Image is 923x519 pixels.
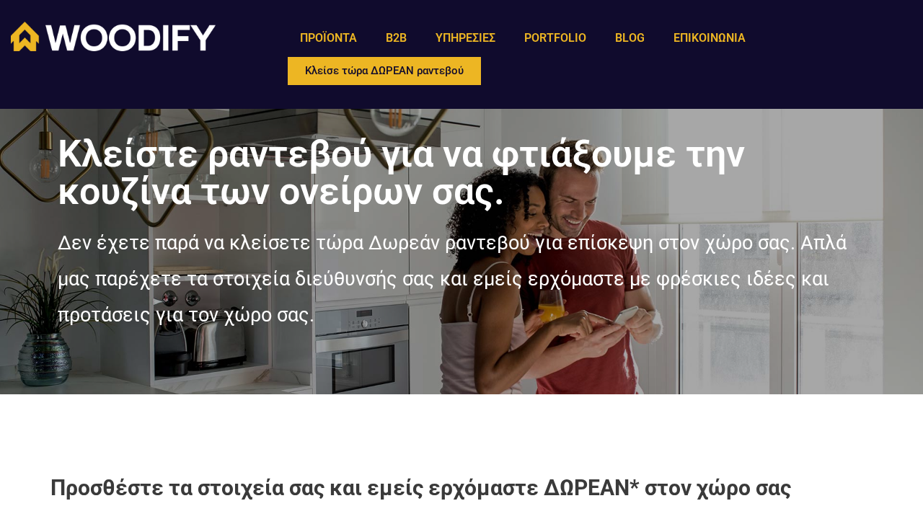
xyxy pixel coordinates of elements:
[286,22,371,55] a: ΠΡΟΪΟΝΤΑ
[421,22,510,55] a: ΥΠΗΡΕΣΙΕΣ
[305,66,464,76] span: Κλείσε τώρα ΔΩΡΕΑΝ ραντεβού
[286,55,483,87] a: Κλείσε τώρα ΔΩΡΕΑΝ ραντεβού
[601,22,659,55] a: BLOG
[11,22,216,51] img: Woodify
[510,22,601,55] a: PORTFOLIO
[286,22,760,55] nav: Menu
[58,136,865,210] h1: Κλείστε ραντεβού για να φτιάξουμε την κουζίνα των ονείρων σας.
[371,22,421,55] a: B2B
[58,225,865,333] p: Δεν έχετε παρά να κλείσετε τώρα Δωρεάν ραντεβού για επίσκεψη στον χώρο σας. Απλά μας παρέχετε τα ...
[659,22,760,55] a: ΕΠΙΚΟΙΝΩΝΙΑ
[50,474,873,502] h2: Προσθέστε τα στοιχεία σας και εμείς ερχόμαστε ΔΩΡΕΑΝ* στον χώρο σας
